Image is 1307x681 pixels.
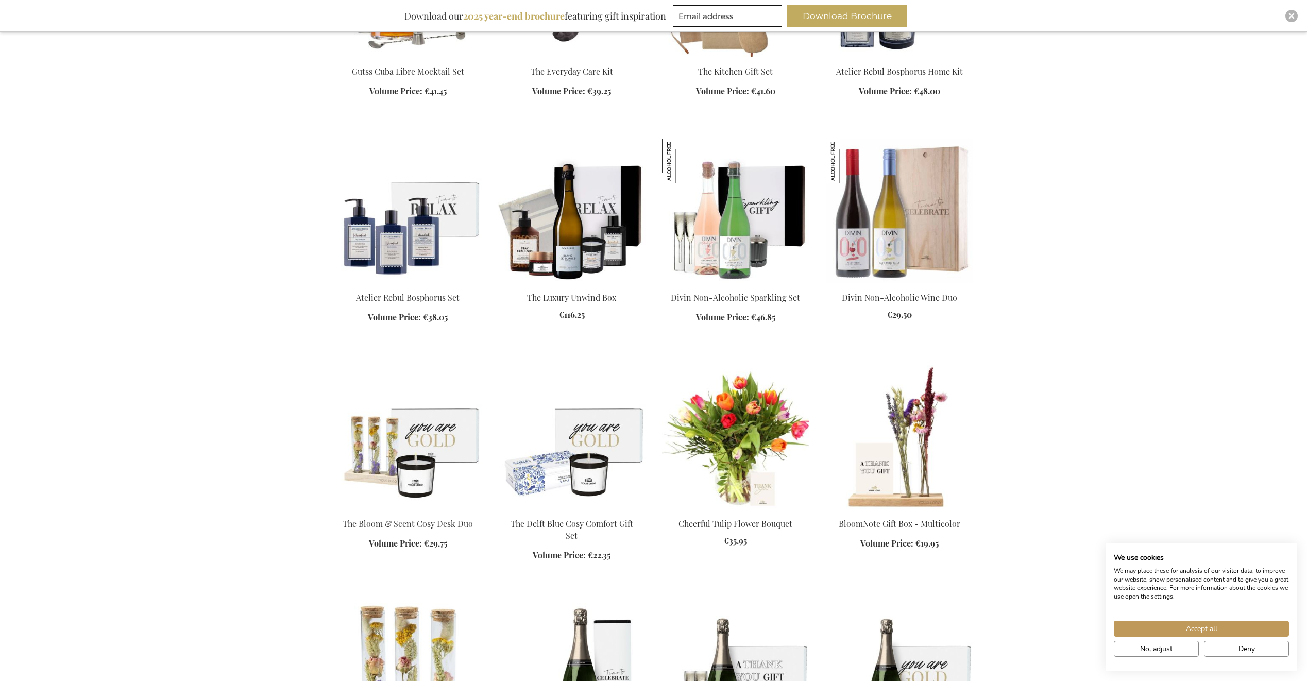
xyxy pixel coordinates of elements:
div: Download our featuring gift inspiration [400,5,671,27]
a: The Luxury Unwind Box [527,292,616,303]
a: Cheerful Tulip Flower Bouquet [678,518,792,529]
span: €116.25 [559,309,585,320]
span: Deny [1238,643,1255,654]
a: Volume Price: €29.75 [369,538,447,550]
form: marketing offers and promotions [673,5,785,30]
span: Volume Price: [369,538,422,549]
button: Download Brochure [787,5,907,27]
a: Volume Price: €48.00 [859,86,940,97]
a: The Kitchen Gift Set [698,66,773,77]
a: Divin Non-Alcoholic Wine Duo [842,292,957,303]
a: Volume Price: €22.35 [533,550,610,561]
span: €29.75 [424,538,447,549]
p: We may place these for analysis of our visitor data, to improve our website, show personalised co... [1114,567,1289,601]
a: Volume Price: €46.85 [696,312,775,324]
a: The Everyday Care Kit [531,66,613,77]
a: The Bloom & Scent Cosy Desk Duo [343,518,473,529]
a: Gutss Cuba Libre Mocktail Set [352,66,464,77]
a: Volume Price: €39.25 [532,86,611,97]
a: Atelier Rebul Bosphorus Set [334,279,482,289]
a: BloomNote Gift Box - Multicolor [839,518,960,529]
img: Close [1288,13,1295,19]
img: The Luxury Unwind Box [498,139,646,283]
span: €39.25 [587,86,611,96]
img: Divin Non-Alcoholic Wine Duo [826,139,973,283]
a: Delft's Cosy Comfort Gift Set [498,505,646,515]
span: €29.50 [887,309,912,320]
a: Volume Price: €19.95 [860,538,939,550]
span: €41.60 [751,86,775,96]
span: Volume Price: [368,312,421,322]
span: €48.00 [914,86,940,96]
img: Delft's Cosy Comfort Gift Set [498,365,646,509]
a: Atelier Rebul Bosphorus Home Kit [826,53,973,63]
span: €22.35 [588,550,610,560]
span: Volume Price: [532,86,585,96]
input: Email address [673,5,782,27]
span: €38.05 [423,312,448,322]
img: BloomNote Gift Box - Multicolor [826,365,973,509]
a: Volume Price: €41.60 [696,86,775,97]
a: The Delft Blue Cosy Comfort Gift Set [511,518,633,541]
a: The Bloom & Scent Cosy Desk Duo [334,505,482,515]
span: €35.95 [724,535,747,546]
span: Volume Price: [696,312,749,322]
b: 2025 year-end brochure [463,10,565,22]
span: Volume Price: [696,86,749,96]
span: €19.95 [915,538,939,549]
span: Volume Price: [860,538,913,549]
a: The Kitchen Gift Set [662,53,809,63]
a: Volume Price: €41.45 [369,86,447,97]
a: Divin Non-Alcoholic Sparkling Set [671,292,800,303]
span: Volume Price: [859,86,912,96]
button: Adjust cookie preferences [1114,641,1199,657]
a: Divin Non-Alcoholic Sparkling Set Divin Non-Alcoholic Sparkling Set [662,279,809,289]
a: The Everyday Care Kit [498,53,646,63]
a: Gutss Cuba Libre Mocktail Set [334,53,482,63]
img: Atelier Rebul Bosphorus Set [334,139,482,283]
h2: We use cookies [1114,553,1289,563]
img: Divin Non-Alcoholic Wine Duo [826,139,870,183]
a: Divin Non-Alcoholic Wine Duo Divin Non-Alcoholic Wine Duo [826,279,973,289]
span: €41.45 [425,86,447,96]
a: Atelier Rebul Bosphorus Home Kit [836,66,963,77]
div: Close [1285,10,1298,22]
span: Accept all [1186,623,1217,634]
button: Deny all cookies [1204,641,1289,657]
span: €46.85 [751,312,775,322]
span: Volume Price: [369,86,422,96]
img: The Bloom & Scent Cosy Desk Duo [334,365,482,509]
img: Cheerful Tulip Flower Bouquet [662,365,809,509]
a: Cheerful Tulip Flower Bouquet [662,505,809,515]
a: The Luxury Unwind Box [498,279,646,289]
button: Accept all cookies [1114,621,1289,637]
a: BloomNote Gift Box - Multicolor [826,505,973,515]
img: Divin Non-Alcoholic Sparkling Set [662,139,809,283]
a: Volume Price: €38.05 [368,312,448,324]
a: Atelier Rebul Bosphorus Set [356,292,460,303]
span: Volume Price: [533,550,586,560]
img: Divin Non-Alcoholic Sparkling Set [662,139,706,183]
span: No, adjust [1140,643,1173,654]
